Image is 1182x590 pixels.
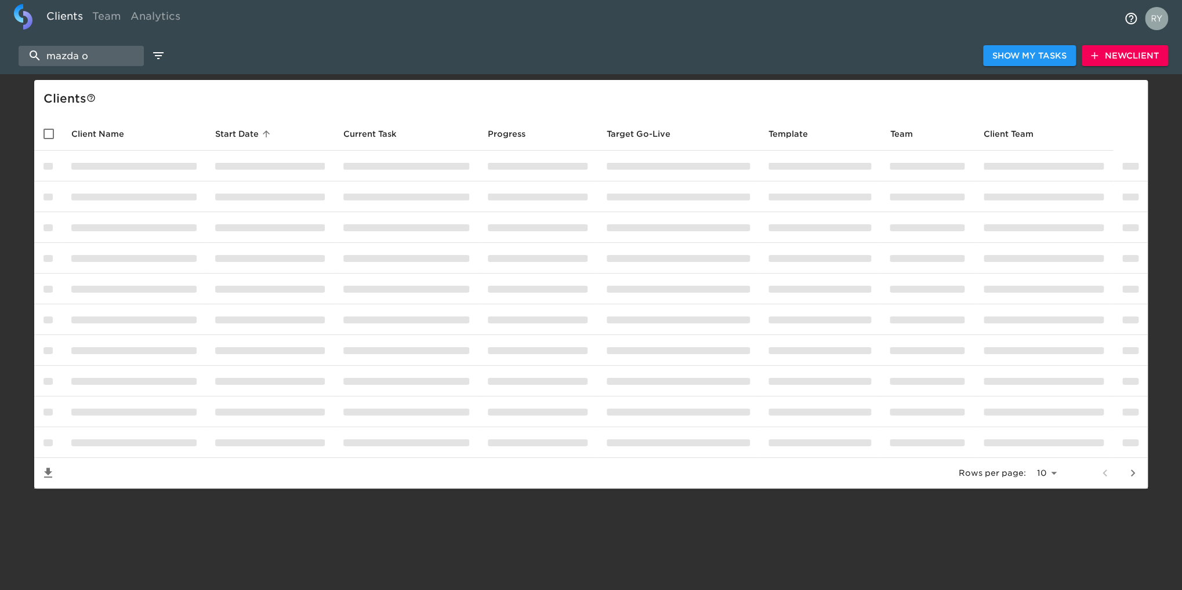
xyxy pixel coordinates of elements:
input: search [19,46,144,66]
span: Start Date [215,127,274,141]
span: Calculated based on the start date and the duration of all Tasks contained in this Hub. [607,127,670,141]
span: Client Name [71,127,139,141]
button: NewClient [1082,45,1168,67]
button: notifications [1117,5,1145,32]
img: logo [14,4,32,30]
span: Template [768,127,823,141]
span: New Client [1091,49,1159,63]
p: Rows per page: [959,467,1026,479]
button: Show My Tasks [983,45,1076,67]
span: Progress [488,127,541,141]
a: Clients [42,4,88,32]
img: Profile [1145,7,1168,30]
button: next page [1119,459,1147,487]
svg: This is a list of all of your clients and clients shared with you [86,93,96,103]
select: rows per page [1031,465,1061,482]
span: Show My Tasks [992,49,1067,63]
span: Client Team [984,127,1049,141]
a: Team [88,4,126,32]
a: Analytics [126,4,185,32]
span: Current Task [343,127,412,141]
table: enhanced table [34,117,1148,489]
span: This is the next Task in this Hub that should be completed [343,127,397,141]
button: Save List [34,459,62,487]
span: Team [890,127,927,141]
span: Target Go-Live [607,127,686,141]
button: edit [148,46,168,65]
div: Client s [43,89,1143,108]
